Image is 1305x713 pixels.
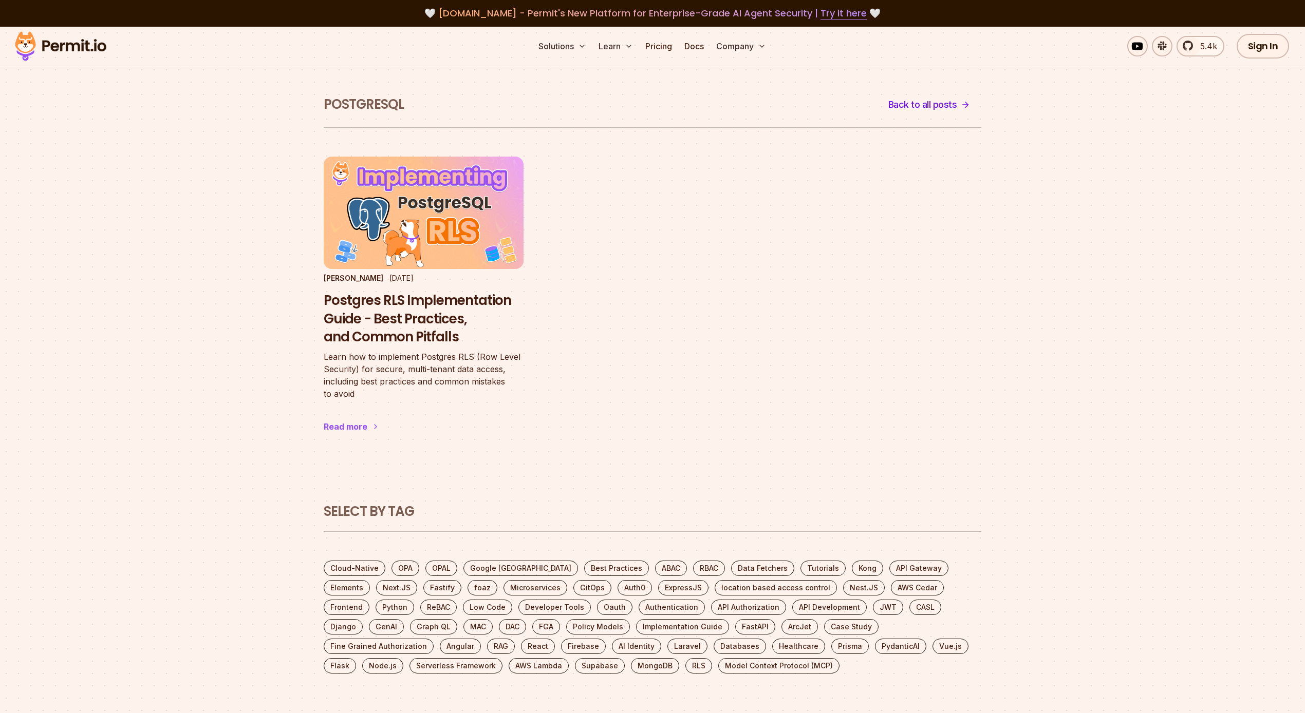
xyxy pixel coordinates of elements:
a: DAC [499,619,526,634]
a: CASL [909,600,941,615]
a: Elements [324,580,370,595]
a: Django [324,619,363,634]
div: Read more [324,420,367,433]
a: Python [376,600,414,615]
a: FastAPI [735,619,775,634]
h3: Postgres RLS Implementation Guide - Best Practices, and Common Pitfalls [324,292,524,346]
a: Angular [440,639,481,654]
a: Docs [680,36,708,56]
a: Google [GEOGRAPHIC_DATA] [463,561,578,576]
a: RLS [685,658,712,673]
a: Frontend [324,600,369,615]
a: Fastify [423,580,461,595]
a: Graph QL [410,619,457,634]
a: API Development [792,600,867,615]
a: Try it here [821,7,867,20]
a: Low Code [463,600,512,615]
a: Supabase [575,658,625,673]
a: Implementation Guide [636,619,729,634]
a: JWT [873,600,903,615]
a: PydanticAI [875,639,926,654]
a: 5.4k [1177,36,1224,56]
a: React [521,639,555,654]
a: Serverless Framework [409,658,502,673]
a: OPA [391,561,419,576]
a: Tutorials [800,561,846,576]
a: Healthcare [772,639,825,654]
a: Vue.js [933,639,968,654]
h2: Select by Tag [324,503,981,521]
a: Node.js [362,658,403,673]
a: Postgres RLS Implementation Guide - Best Practices, and Common Pitfalls[PERSON_NAME][DATE]Postgre... [324,157,524,453]
span: [DOMAIN_NAME] - Permit's New Platform for Enterprise-Grade AI Agent Security | [438,7,867,20]
a: API Gateway [889,561,948,576]
a: Next.JS [376,580,417,595]
a: Case Study [824,619,879,634]
a: Flask [324,658,356,673]
a: Kong [852,561,883,576]
a: Authentication [639,600,705,615]
a: AWS Lambda [509,658,569,673]
a: RAG [487,639,515,654]
a: Best Practices [584,561,649,576]
img: Permit logo [10,29,111,64]
a: MAC [463,619,493,634]
a: location based access control [715,580,837,595]
a: RBAC [693,561,725,576]
a: Sign In [1237,34,1290,59]
p: Learn how to implement Postgres RLS (Row Level Security) for secure, multi-tenant data access, in... [324,351,524,400]
a: OPAL [425,561,457,576]
a: Pricing [641,36,676,56]
a: Nest.JS [843,580,885,595]
a: AWS Cedar [891,580,944,595]
a: Back to all posts [877,92,982,117]
a: ReBAC [420,600,457,615]
button: Learn [594,36,637,56]
a: Cloud-Native [324,561,385,576]
a: AI Identity [612,639,661,654]
a: ABAC [655,561,687,576]
button: Solutions [534,36,590,56]
a: Policy Models [566,619,630,634]
img: Postgres RLS Implementation Guide - Best Practices, and Common Pitfalls [324,157,524,269]
time: [DATE] [389,274,414,282]
a: Data Fetchers [731,561,794,576]
a: API Authorization [711,600,786,615]
a: Microservices [504,580,567,595]
a: GenAI [369,619,404,634]
a: Databases [714,639,766,654]
a: ArcJet [781,619,818,634]
a: Oauth [597,600,632,615]
a: Developer Tools [518,600,591,615]
a: Firebase [561,639,606,654]
button: Company [712,36,770,56]
span: Back to all posts [888,98,957,112]
a: foaz [468,580,497,595]
a: Fine Grained Authorization [324,639,434,654]
p: [PERSON_NAME] [324,273,383,283]
div: 🤍 🤍 [25,6,1280,21]
a: Prisma [831,639,869,654]
a: MongoDB [631,658,679,673]
a: Auth0 [618,580,652,595]
h1: PostgreSQL [324,95,404,114]
a: Laravel [667,639,707,654]
a: ExpressJS [658,580,709,595]
a: FGA [532,619,560,634]
span: 5.4k [1194,40,1217,52]
a: GitOps [573,580,611,595]
a: Model Context Protocol (MCP) [718,658,840,673]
